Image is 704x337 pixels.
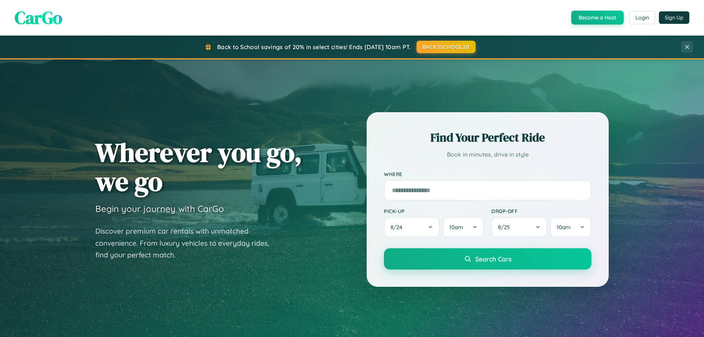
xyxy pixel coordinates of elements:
button: 10am [550,217,591,237]
button: 10am [443,217,484,237]
button: Sign Up [659,11,689,24]
label: Drop-off [491,208,591,214]
span: Back to School savings of 20% in select cities! Ends [DATE] 10am PT. [217,43,411,51]
label: Pick-up [384,208,484,214]
label: Where [384,171,591,177]
p: Book in minutes, drive in style [384,149,591,160]
button: 8/25 [491,217,547,237]
button: 8/24 [384,217,440,237]
button: Become a Host [571,11,624,25]
button: Search Cars [384,248,591,270]
span: CarGo [15,6,62,30]
button: BACK2SCHOOL20 [417,41,476,53]
span: 8 / 25 [498,224,513,231]
h3: Begin your journey with CarGo [95,203,224,214]
p: Discover premium car rentals with unmatched convenience. From luxury vehicles to everyday rides, ... [95,225,279,261]
span: Search Cars [475,255,511,263]
span: 10am [557,224,571,231]
h1: Wherever you go, we go [95,138,302,196]
span: 8 / 24 [390,224,406,231]
span: 10am [449,224,463,231]
button: Login [629,11,655,24]
h2: Find Your Perfect Ride [384,129,591,146]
